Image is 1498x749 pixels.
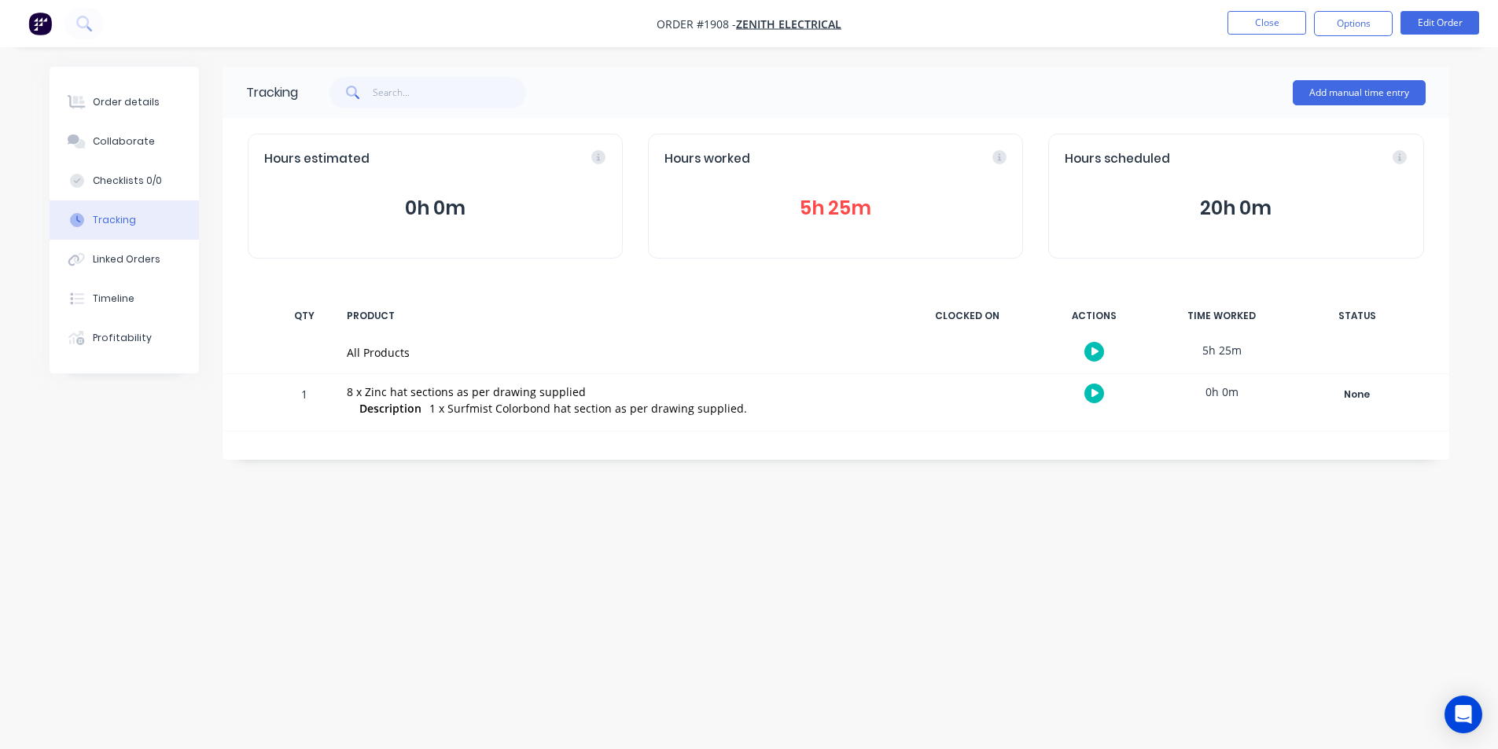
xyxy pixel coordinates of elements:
[28,12,52,35] img: Factory
[93,213,136,227] div: Tracking
[93,331,152,345] div: Profitability
[373,77,526,108] input: Search...
[1163,332,1281,368] div: 5h 25m
[1163,299,1281,332] div: TIME WORKED
[736,17,841,31] a: ZENITH ELECTRICAL
[93,292,134,306] div: Timeline
[1036,299,1154,332] div: ACTIONS
[50,318,199,358] button: Profitability
[264,150,370,168] span: Hours estimated
[908,299,1026,332] div: CLOCKED ON
[1290,299,1424,332] div: STATUS
[347,384,889,400] div: 8 x Zinc hat sections as per drawing supplied
[50,279,199,318] button: Timeline
[359,400,421,417] span: Description
[1301,384,1414,405] div: None
[347,344,889,361] div: All Products
[93,134,155,149] div: Collaborate
[429,401,747,416] span: 1 x Surfmist Colorbond hat section as per drawing supplied.
[1293,80,1426,105] button: Add manual time entry
[50,200,199,240] button: Tracking
[50,161,199,200] button: Checklists 0/0
[664,193,1007,223] button: 5h 25m
[1314,11,1393,36] button: Options
[281,299,328,332] div: QTY
[657,17,736,31] span: Order #1908 -
[1445,696,1482,733] div: Open Intercom Messenger
[1227,11,1306,35] button: Close
[93,174,162,188] div: Checklists 0/0
[281,376,328,431] div: 1
[93,95,160,109] div: Order details
[246,83,298,102] div: Tracking
[1163,374,1281,409] div: 0h 0m
[337,299,899,332] div: PRODUCT
[1400,11,1479,35] button: Edit Order
[1065,150,1170,168] span: Hours scheduled
[1300,384,1415,406] button: None
[664,150,750,168] span: Hours worked
[50,240,199,279] button: Linked Orders
[50,122,199,161] button: Collaborate
[264,193,606,223] button: 0h 0m
[1065,193,1407,223] button: 20h 0m
[93,252,160,266] div: Linked Orders
[50,83,199,122] button: Order details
